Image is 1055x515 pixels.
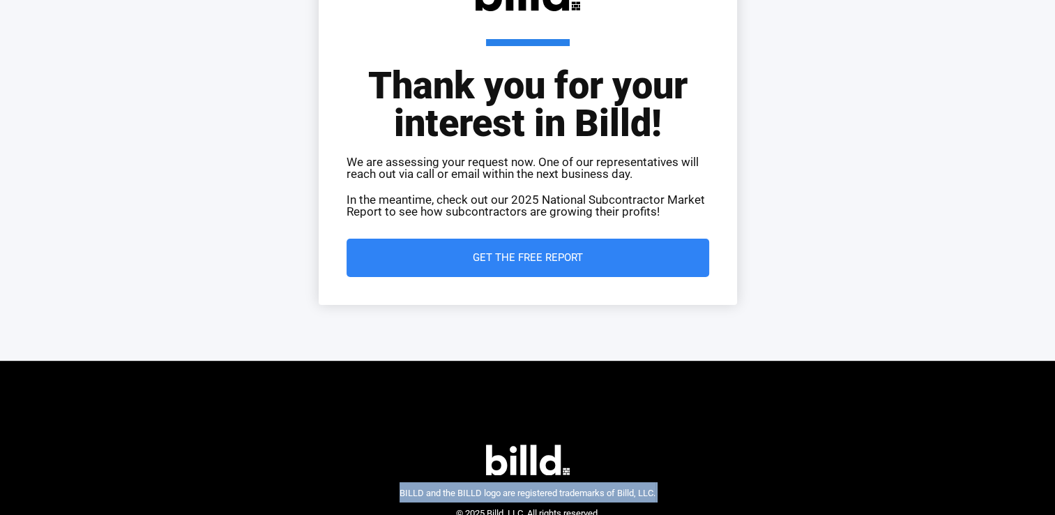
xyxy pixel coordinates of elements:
span: Get the Free Report [473,253,583,263]
h1: Thank you for your interest in Billd! [347,39,709,142]
p: We are assessing your request now. One of our representatives will reach out via call or email wi... [347,156,709,180]
a: Get the Free Report [347,239,709,277]
p: In the meantime, check out our 2025 National Subcontractor Market Report to see how subcontractor... [347,194,709,218]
